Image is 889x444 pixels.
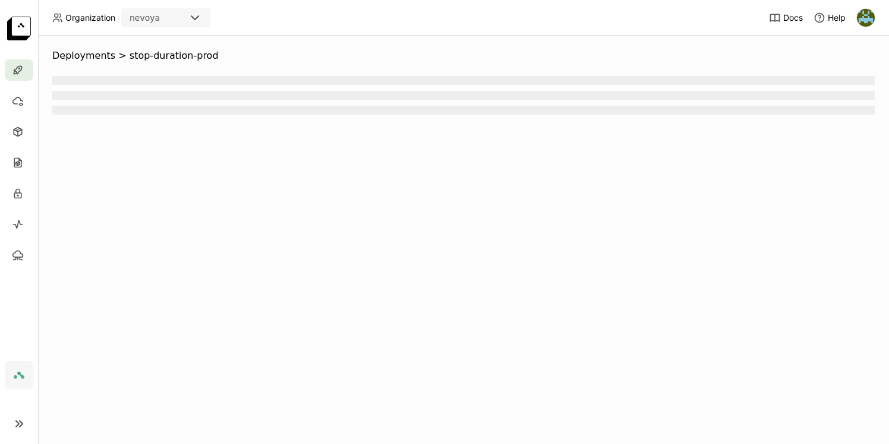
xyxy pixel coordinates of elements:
[52,50,875,62] nav: Breadcrumbs navigation
[161,12,162,24] input: Selected nevoya.
[828,12,846,23] span: Help
[783,12,803,23] span: Docs
[7,17,31,40] img: logo
[130,50,219,62] span: stop-duration-prod
[130,12,160,24] div: nevoya
[814,12,846,24] div: Help
[52,50,115,62] span: Deployments
[769,12,803,24] a: Docs
[857,9,875,27] img: Thomas Atwood
[115,50,130,62] span: >
[65,12,115,23] span: Organization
